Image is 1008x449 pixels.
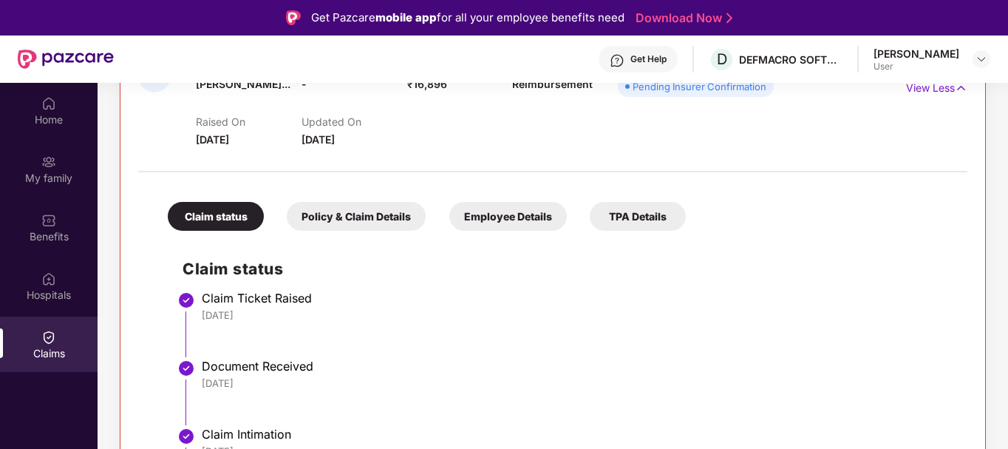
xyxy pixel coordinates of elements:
img: Logo [286,10,301,25]
span: - [302,78,307,90]
h2: Claim status [183,257,953,281]
img: svg+xml;base64,PHN2ZyB4bWxucz0iaHR0cDovL3d3dy53My5vcmcvMjAwMC9zdmciIHdpZHRoPSIxNyIgaGVpZ2h0PSIxNy... [955,80,967,96]
div: Document Received [202,359,953,374]
div: [PERSON_NAME] [874,47,959,61]
img: svg+xml;base64,PHN2ZyBpZD0iSGVscC0zMngzMiIgeG1sbnM9Imh0dHA6Ly93d3cudzMub3JnLzIwMDAvc3ZnIiB3aWR0aD... [610,53,624,68]
img: svg+xml;base64,PHN2ZyBpZD0iQmVuZWZpdHMiIHhtbG5zPSJodHRwOi8vd3d3LnczLm9yZy8yMDAwL3N2ZyIgd2lkdGg9Ij... [41,213,56,228]
img: svg+xml;base64,PHN2ZyBpZD0iRHJvcGRvd24tMzJ4MzIiIHhtbG5zPSJodHRwOi8vd3d3LnczLm9yZy8yMDAwL3N2ZyIgd2... [975,53,987,65]
a: Download Now [636,10,728,26]
div: Employee Details [449,202,567,231]
img: svg+xml;base64,PHN2ZyBpZD0iQ2xhaW0iIHhtbG5zPSJodHRwOi8vd3d3LnczLm9yZy8yMDAwL3N2ZyIgd2lkdGg9IjIwIi... [41,330,56,345]
div: Claim Ticket Raised [202,291,953,305]
p: View Less [906,76,967,96]
strong: mobile app [375,10,437,24]
span: [DATE] [196,133,229,146]
img: New Pazcare Logo [18,50,114,69]
div: Get Pazcare for all your employee benefits need [311,9,624,27]
div: Policy & Claim Details [287,202,426,231]
span: [PERSON_NAME]... [196,78,290,90]
p: Updated On [302,115,407,128]
p: Raised On [196,115,302,128]
div: User [874,61,959,72]
div: TPA Details [590,202,686,231]
span: [DATE] [302,133,335,146]
img: svg+xml;base64,PHN2ZyBpZD0iU3RlcC1Eb25lLTMyeDMyIiB4bWxucz0iaHR0cDovL3d3dy53My5vcmcvMjAwMC9zdmciIH... [177,428,195,445]
img: svg+xml;base64,PHN2ZyBpZD0iSG9tZSIgeG1sbnM9Imh0dHA6Ly93d3cudzMub3JnLzIwMDAvc3ZnIiB3aWR0aD0iMjAiIG... [41,96,56,111]
div: [DATE] [202,308,953,322]
div: Get Help [630,53,667,65]
div: Claim status [168,202,264,231]
span: ₹16,896 [407,78,447,90]
img: svg+xml;base64,PHN2ZyBpZD0iU3RlcC1Eb25lLTMyeDMyIiB4bWxucz0iaHR0cDovL3d3dy53My5vcmcvMjAwMC9zdmciIH... [177,359,195,377]
img: svg+xml;base64,PHN2ZyBpZD0iSG9zcGl0YWxzIiB4bWxucz0iaHR0cDovL3d3dy53My5vcmcvMjAwMC9zdmciIHdpZHRoPS... [41,271,56,286]
div: Claim Intimation [202,427,953,442]
span: Reimbursement [512,78,593,90]
img: Stroke [726,10,732,26]
div: Pending Insurer Confirmation [633,79,766,94]
img: svg+xml;base64,PHN2ZyBpZD0iU3RlcC1Eb25lLTMyeDMyIiB4bWxucz0iaHR0cDovL3d3dy53My5vcmcvMjAwMC9zdmciIH... [177,291,195,309]
img: svg+xml;base64,PHN2ZyB3aWR0aD0iMjAiIGhlaWdodD0iMjAiIHZpZXdCb3g9IjAgMCAyMCAyMCIgZmlsbD0ibm9uZSIgeG... [41,155,56,169]
span: D [717,50,727,68]
div: DEFMACRO SOFTWARE PRIVATE LIMITED [739,53,842,67]
div: [DATE] [202,377,953,390]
